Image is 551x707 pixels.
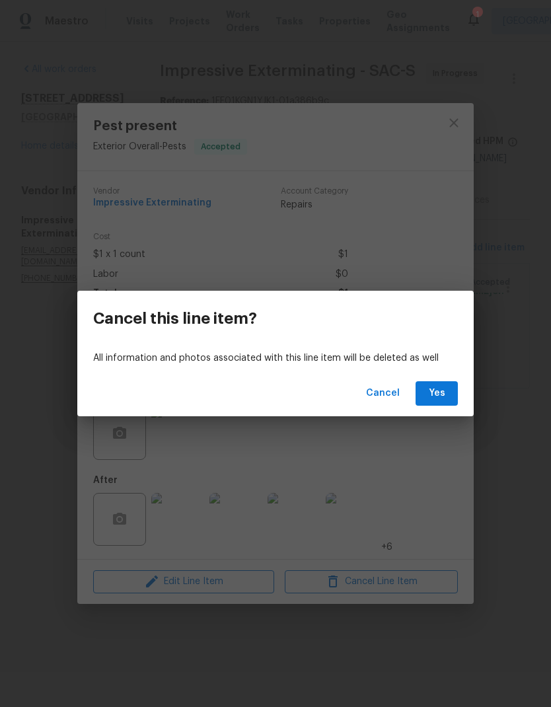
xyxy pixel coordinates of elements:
h3: Cancel this line item? [93,309,257,328]
button: Yes [416,381,458,406]
button: Cancel [361,381,405,406]
span: Yes [426,385,447,402]
span: Cancel [366,385,400,402]
p: All information and photos associated with this line item will be deleted as well [93,352,458,365]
